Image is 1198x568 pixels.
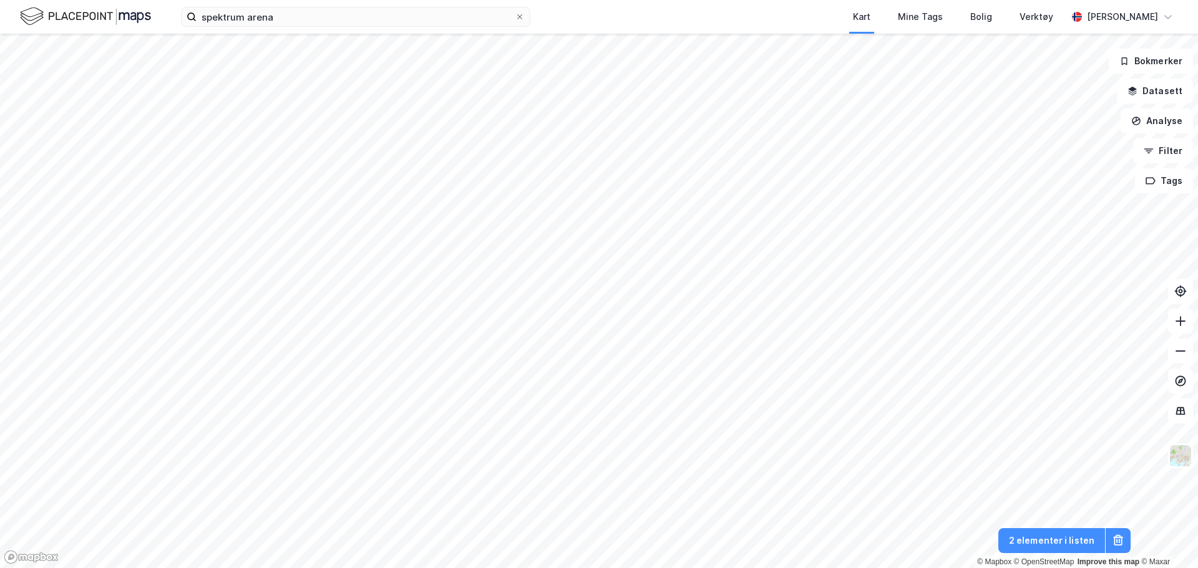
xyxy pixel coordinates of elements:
[1087,9,1158,24] div: [PERSON_NAME]
[1121,108,1193,133] button: Analyse
[1109,49,1193,74] button: Bokmerker
[197,7,515,26] input: Søk på adresse, matrikkel, gårdeiere, leietakere eller personer
[4,550,59,564] a: Mapbox homepage
[853,9,870,24] div: Kart
[977,557,1011,566] a: Mapbox
[1169,444,1192,468] img: Z
[998,528,1105,553] button: 2 elementer i listen
[898,9,943,24] div: Mine Tags
[1014,557,1074,566] a: OpenStreetMap
[1136,508,1198,568] iframe: Chat Widget
[20,6,151,27] img: logo.f888ab2527a4732fd821a326f86c7f29.svg
[1078,557,1139,566] a: Improve this map
[1135,168,1193,193] button: Tags
[1117,79,1193,103] button: Datasett
[970,9,992,24] div: Bolig
[1020,9,1053,24] div: Verktøy
[1133,138,1193,163] button: Filter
